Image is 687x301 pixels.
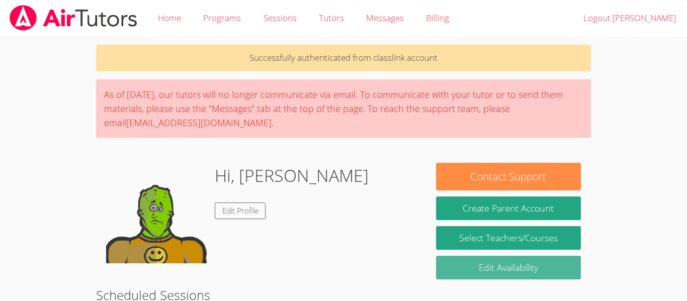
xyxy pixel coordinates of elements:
img: default.png [106,163,207,263]
a: Edit Profile [215,203,266,219]
p: Successfully authenticated from classlink account [96,45,591,71]
h1: Hi, [PERSON_NAME] [215,163,369,188]
div: As of [DATE], our tutors will no longer communicate via email. To communicate with your tutor or ... [96,79,591,138]
button: Contact Support [436,163,581,190]
a: Edit Availability [436,256,581,279]
img: airtutors_banner-c4298cdbf04f3fff15de1276eac7730deb9818008684d7c2e4769d2f7ddbe033.png [9,5,138,31]
button: Create Parent Account [436,196,581,220]
a: Select Teachers/Courses [436,226,581,250]
span: Messages [366,12,404,24]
